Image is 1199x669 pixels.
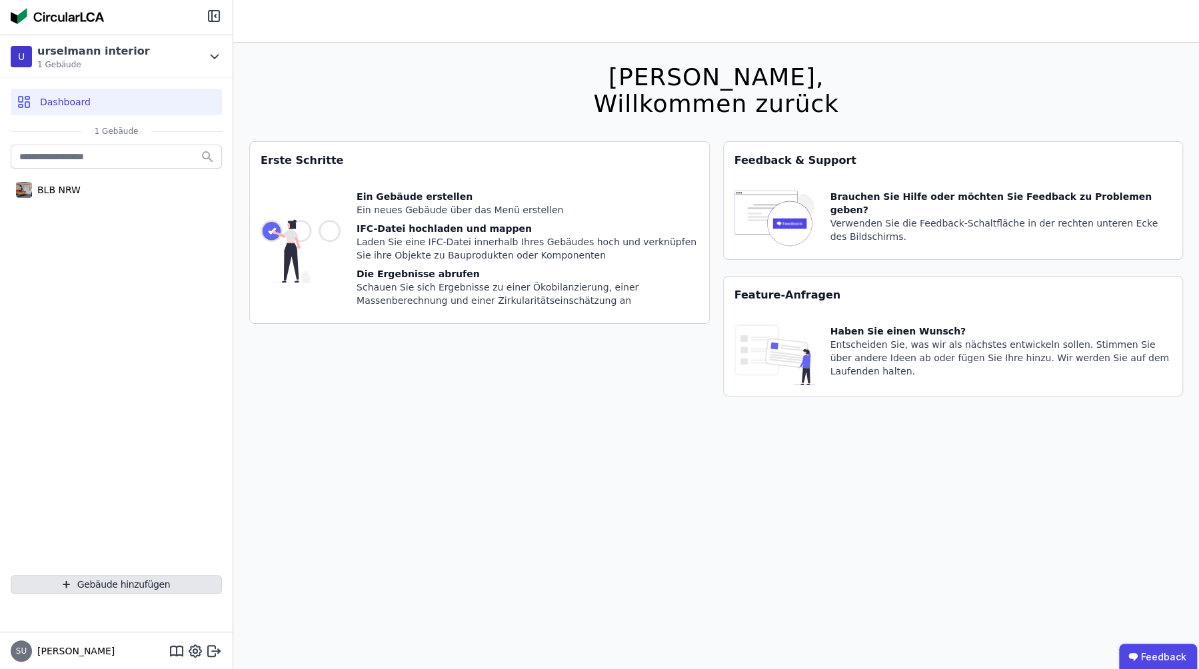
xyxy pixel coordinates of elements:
[16,179,32,201] img: BLB NRW
[37,43,150,59] div: urselmann interior
[11,8,104,24] img: Concular
[37,59,150,70] span: 1 Gebäude
[32,644,115,658] span: [PERSON_NAME]
[830,325,1172,338] div: Haben Sie einen Wunsch?
[724,277,1183,314] div: Feature-Anfragen
[32,183,81,197] div: BLB NRW
[830,338,1172,378] div: Entscheiden Sie, was wir als nächstes entwickeln sollen. Stimmen Sie über andere Ideen ab oder fü...
[734,325,814,385] img: feature_request_tile-UiXE1qGU.svg
[81,126,152,137] span: 1 Gebäude
[357,235,698,262] div: Laden Sie eine IFC-Datei innerhalb Ihres Gebäudes hoch und verknüpfen Sie ihre Objekte zu Bauprod...
[357,203,698,217] div: Ein neues Gebäude über das Menü erstellen
[830,217,1172,243] div: Verwenden Sie die Feedback-Schaltfläche in der rechten unteren Ecke des Bildschirms.
[357,267,698,281] div: Die Ergebnisse abrufen
[734,190,814,249] img: feedback-icon-HCTs5lye.svg
[40,95,91,109] span: Dashboard
[357,281,698,307] div: Schauen Sie sich Ergebnisse zu einer Ökobilanzierung, einer Massenberechnung und einer Zirkularit...
[724,142,1183,179] div: Feedback & Support
[11,46,32,67] div: U
[593,91,838,117] div: Willkommen zurück
[830,190,1172,217] div: Brauchen Sie Hilfe oder möchten Sie Feedback zu Problemen geben?
[357,222,698,235] div: IFC-Datei hochladen und mappen
[250,142,709,179] div: Erste Schritte
[16,647,27,655] span: SU
[593,64,838,91] div: [PERSON_NAME],
[261,190,341,313] img: getting_started_tile-DrF_GRSv.svg
[11,575,222,594] button: Gebäude hinzufügen
[357,190,698,203] div: Ein Gebäude erstellen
